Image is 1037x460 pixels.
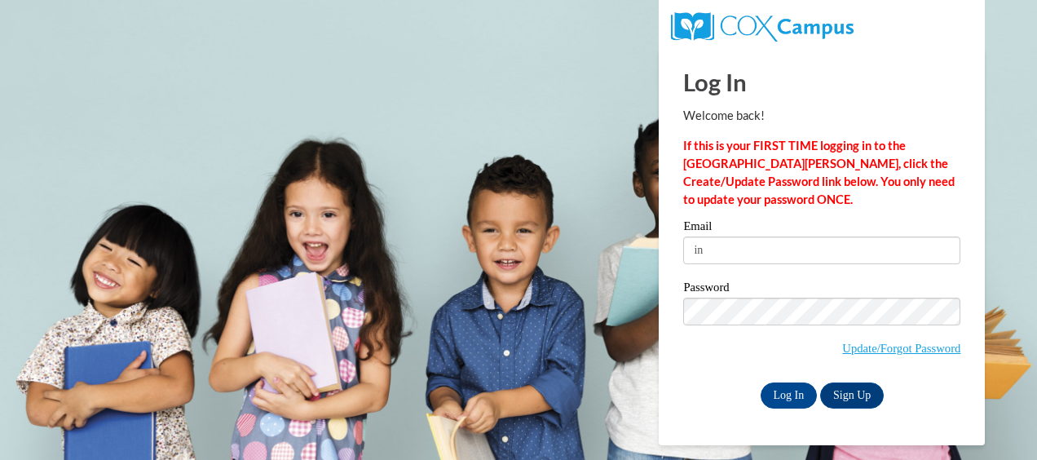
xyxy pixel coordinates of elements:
[683,281,960,298] label: Password
[683,107,960,125] p: Welcome back!
[820,383,884,409] a: Sign Up
[671,12,853,42] img: COX Campus
[761,383,818,409] input: Log In
[671,19,853,33] a: COX Campus
[683,139,955,206] strong: If this is your FIRST TIME logging in to the [GEOGRAPHIC_DATA][PERSON_NAME], click the Create/Upd...
[842,342,960,355] a: Update/Forgot Password
[683,220,960,237] label: Email
[683,65,960,99] h1: Log In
